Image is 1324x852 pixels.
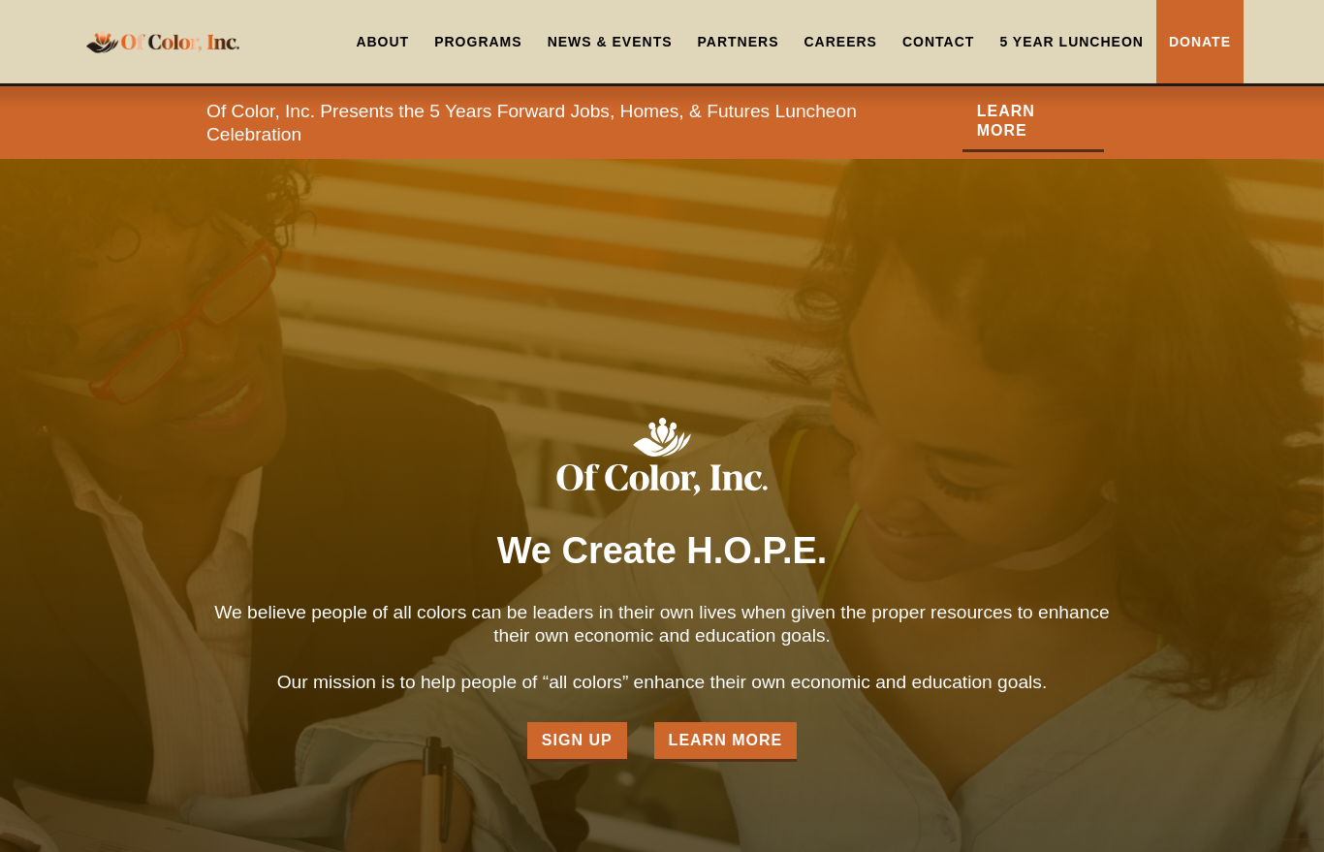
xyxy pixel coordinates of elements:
[527,722,627,762] a: Sign Up
[497,530,828,571] strong: We Create H.O.P.E.
[206,100,949,146] p: Of Color, Inc. Presents the 5 Years Forward Jobs, Homes, & Futures Luncheon Celebration
[654,722,798,762] a: Learn More
[962,93,1104,152] a: Learn More
[80,18,245,64] a: home
[206,601,1118,694] p: We believe people of all colors can be leaders in their own lives when given the proper resources...
[434,32,521,51] div: Programs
